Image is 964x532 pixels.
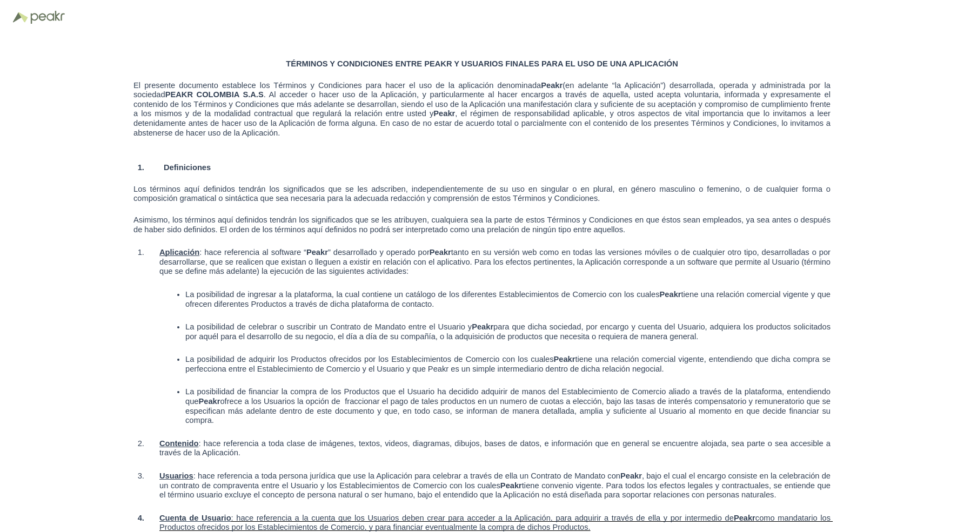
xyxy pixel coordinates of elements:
span: ofrece a los Usuarios la opción de fraccionar el pago de tales productos en un numero de cuotas a... [185,397,833,425]
span: : hace referencia a la cuenta que los Usuarios deben crear para acceder a la Aplicación, para adq... [231,514,734,522]
span: : hace referencia a toda persona jurídica que use la Aplicación para celebrar a través de ella un... [193,472,620,480]
span: La posibilidad de financiar la compra de los Productos que el Usuario ha decidido adquirir de man... [185,387,833,406]
span: (en adelante “la Aplicación”) desarrollada, operada y administrada por la sociedad [133,81,833,99]
span: : hace referencia al software “ [199,248,306,257]
span: tiene convenio vigente. Para todos los efectos legales y contractuales, se entiende que el términ... [159,481,833,500]
img: Logo [13,12,28,23]
span: , el régimen de responsabilidad aplicable, y otros aspectos de vital importancia que lo invitamos... [133,109,833,137]
span: PEAKR COLOMBIA S.A.S [165,90,264,99]
span: La posibilidad de adquirir los Productos ofrecidos por los Establecimientos de Comercio con los c... [185,355,554,363]
span: Peakr [541,81,563,90]
span: Cuenta de Usuario [159,514,231,522]
img: Peakr [30,11,65,24]
span: Peakr [620,472,642,480]
span: Peakr [306,248,328,257]
span: como mandatario los Productos ofrecidos por los Establecimientos de Comercio, y para financiar ev... [159,514,833,532]
span: Usuarios [159,472,193,480]
span: Los términos aquí definidos tendrán los significados que se les adscriben, independientemente de ... [133,185,833,203]
span: Aplicación [159,248,199,257]
span: Peakr [430,248,451,257]
span: La posibilidad de ingresar a la plataforma, la cual contiene un catálogo de los diferentes Establ... [185,290,660,299]
span: Peakr [433,109,455,118]
span: , bajo el cual el encargo consiste en la celebración de un contrato de compraventa entre el Usuar... [159,472,833,490]
span: : hace referencia a toda clase de imágenes, textos, videos, diagramas, dibujos, bases de datos, e... [159,439,833,457]
span: La posibilidad de celebrar o suscribir un Contrato de Mandato entre el Usuario y [185,322,472,331]
span: Peakr [554,355,575,363]
span: para que dicha sociedad, por encargo y cuenta del Usuario, adquiera los productos solicitados por... [185,322,833,341]
span: Peakr [660,290,681,299]
span: Contenido [159,439,198,448]
span: Asimismo, los términos aquí definidos tendrán los significados que se les atribuyen, cualquiera s... [133,216,833,234]
span: ” desarrollado y operado por [328,248,430,257]
span: tiene una relación comercial vigente y que ofrecen diferentes Productos a través de dicha platafo... [185,290,833,308]
span: tiene una relación comercial vigente, entendiendo que dicha compra se perfecciona entre el Establ... [185,355,833,373]
span: Peakr [472,322,493,331]
span: tanto en su versión web como en todas las versiones móviles o de cualquier otro tipo, desarrollad... [159,248,833,275]
span: Definiciones [164,163,211,172]
span: . Al acceder o hacer uso de la Aplicación, y particularmente al hacer encargos a través de aquell... [133,90,833,118]
span: Peakr [734,514,755,522]
span: Peakr [198,397,220,406]
span: Peakr [500,481,522,490]
span: El presente documento establece los Términos y Condiciones para hacer el uso de la aplicación den... [133,81,541,90]
span: TÉRMINOS Y CONDICIONES ENTRE PEAKR Y USUARIOS FINALES PARA EL USO DE UNA APLICACIÓN [286,59,678,68]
